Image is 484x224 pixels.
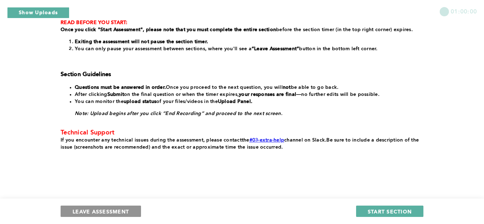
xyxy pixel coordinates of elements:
strong: READ BEFORE YOU START: [61,20,128,25]
strong: “Leave Assessment” [252,46,299,51]
strong: Submit [107,92,124,97]
span: LEAVE ASSESSMENT [73,208,129,215]
span: 01:00:00 [451,7,477,15]
em: Note: Upload begins after you click “End Recording” and proceed to the next screen. [75,111,282,116]
strong: upload status [124,99,156,104]
a: #03-extra-help [249,138,285,143]
strong: your responses are final [239,92,296,97]
p: before the section timer (in the top right corner) expires. [61,26,421,33]
span: . [325,138,326,143]
h3: Section Guidelines [61,71,421,78]
button: Show Uploads [7,7,69,18]
li: Once you proceed to the next question, you will be able to go back. [75,84,421,91]
strong: not [283,85,291,90]
strong: Once you click "Start Assessment", please note that you must complete the entire section [61,27,276,32]
span: Technical Support [61,130,114,136]
strong: Exiting the assessment will not pause the section timer. [75,39,208,44]
span: START SECTION [368,208,412,215]
li: You can only pause your assessment between sections, where you'll see a button in the bottom left... [75,45,421,52]
li: You can monitor the of your files/videos in the [75,98,421,105]
span: If you encounter any technical issues during the assessment, please contact [61,138,242,143]
button: START SECTION [356,206,423,217]
strong: Upload Panel. [218,99,252,104]
p: the channel on Slack Be sure to include a description of the issue (screenshots are recommended) ... [61,137,421,151]
button: LEAVE ASSESSMENT [61,206,141,217]
strong: Questions must be answered in order. [75,85,166,90]
li: After clicking on the final question or when the timer expires, —no further edits will be possible. [75,91,421,98]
